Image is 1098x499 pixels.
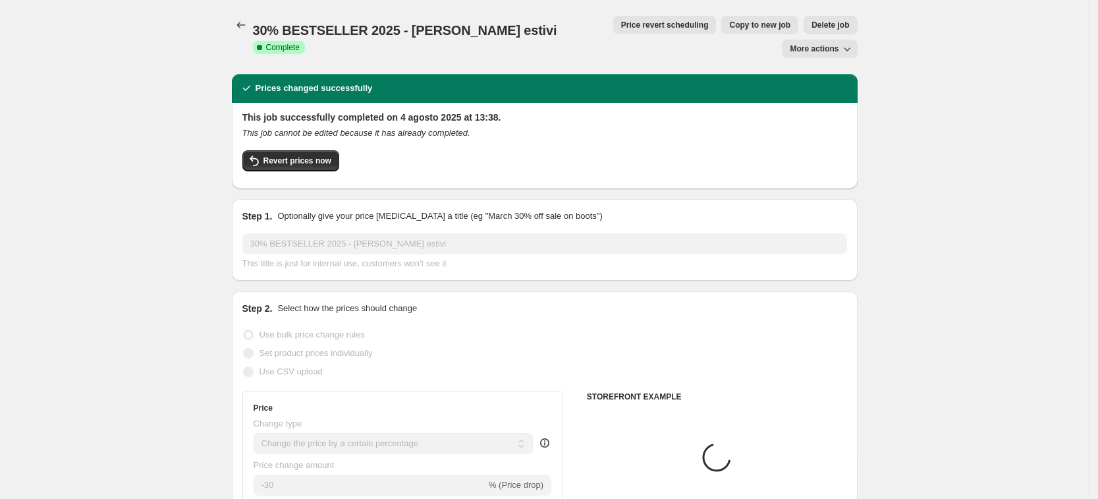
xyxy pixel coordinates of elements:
[260,330,365,339] span: Use bulk price change rules
[266,42,300,53] span: Complete
[538,436,551,450] div: help
[254,475,486,496] input: -15
[489,480,543,490] span: % (Price drop)
[242,111,847,124] h2: This job successfully completed on 4 agosto 2025 at 13:38.
[256,82,373,95] h2: Prices changed successfully
[721,16,798,34] button: Copy to new job
[811,20,849,30] span: Delete job
[242,210,273,223] h2: Step 1.
[232,16,250,34] button: Price change jobs
[242,258,447,268] span: This title is just for internal use, customers won't see it
[587,392,847,402] h6: STOREFRONT EXAMPLE
[253,23,557,38] span: 30% BESTSELLER 2025 - [PERSON_NAME] estivi
[263,156,331,166] span: Revert prices now
[613,16,717,34] button: Price revert scheduling
[277,210,602,223] p: Optionally give your price [MEDICAL_DATA] a title (eg "March 30% off sale on boots")
[260,367,323,376] span: Use CSV upload
[254,403,273,413] h3: Price
[242,150,339,171] button: Revert prices now
[621,20,709,30] span: Price revert scheduling
[260,348,373,358] span: Set product prices individually
[242,302,273,315] h2: Step 2.
[804,16,857,34] button: Delete job
[790,44,838,54] span: More actions
[782,40,857,58] button: More actions
[277,302,417,315] p: Select how the prices should change
[242,128,470,138] i: This job cannot be edited because it has already completed.
[242,233,847,254] input: 30% off holiday sale
[729,20,790,30] span: Copy to new job
[254,419,302,428] span: Change type
[254,460,335,470] span: Price change amount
